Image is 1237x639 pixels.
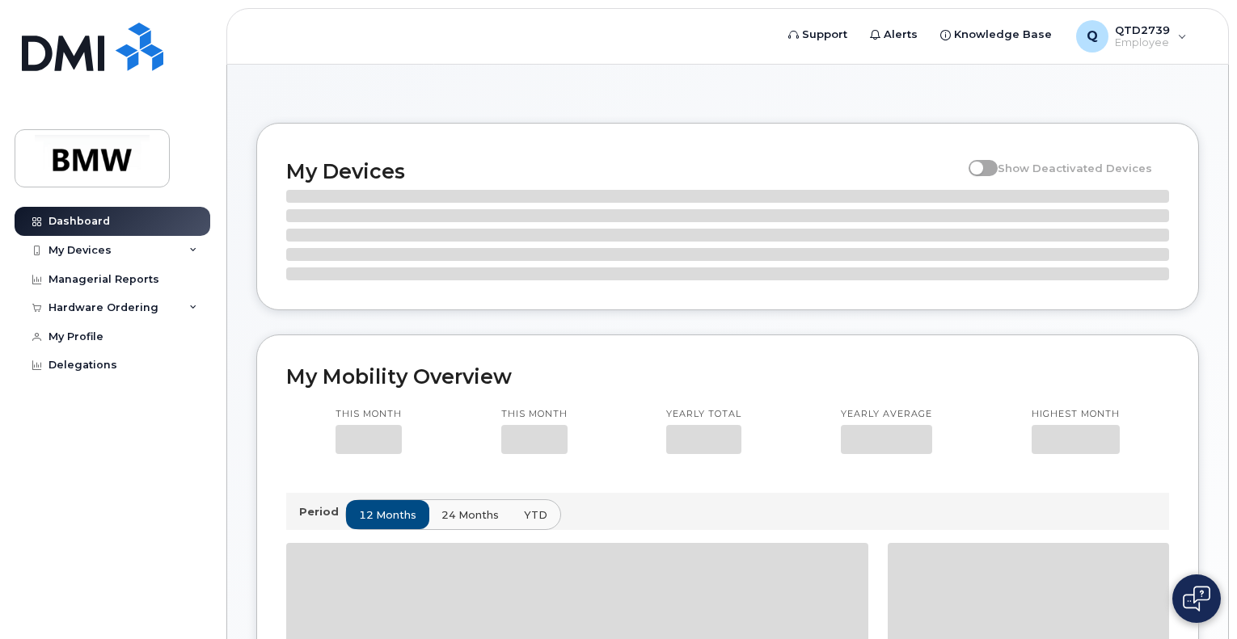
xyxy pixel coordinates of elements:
h2: My Mobility Overview [286,364,1169,389]
p: This month [336,408,402,421]
p: Highest month [1032,408,1120,421]
p: Yearly total [666,408,741,421]
p: Yearly average [841,408,932,421]
span: 24 months [441,507,499,523]
p: This month [501,408,568,421]
h2: My Devices [286,159,960,183]
img: Open chat [1183,586,1210,612]
span: YTD [524,507,547,523]
p: Period [299,504,345,519]
input: Show Deactivated Devices [969,153,982,166]
span: Show Deactivated Devices [998,162,1152,174]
